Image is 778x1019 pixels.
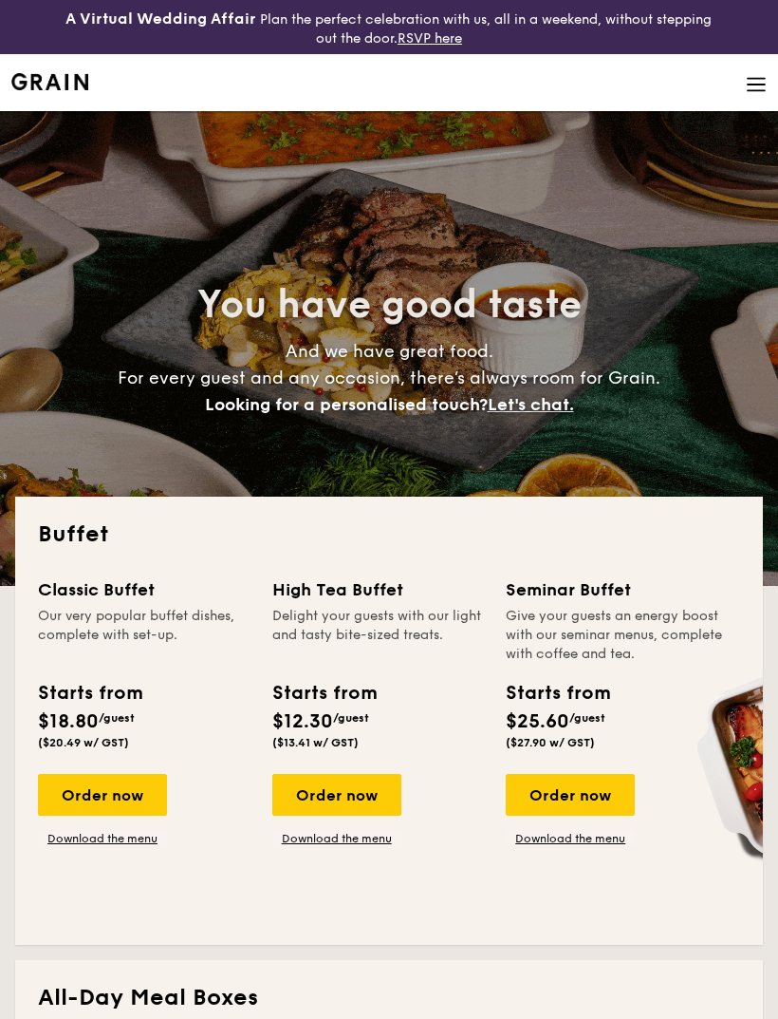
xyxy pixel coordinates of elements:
div: Order now [506,774,635,816]
h2: All-Day Meal Boxes [38,983,740,1013]
a: Download the menu [506,831,635,846]
div: Starts from [272,679,370,708]
span: /guest [569,711,605,725]
span: /guest [99,711,135,725]
div: Starts from [506,679,609,708]
a: Download the menu [272,831,401,846]
div: Delight your guests with our light and tasty bite-sized treats. [272,607,484,664]
div: Give your guests an energy boost with our seminar menus, complete with coffee and tea. [506,607,728,664]
span: $18.80 [38,710,99,733]
h2: Buffet [38,519,740,550]
img: icon-hamburger-menu.db5d7e83.svg [746,74,767,95]
div: Classic Buffet [38,576,250,603]
div: Our very popular buffet dishes, complete with set-up. [38,607,250,664]
div: Plan the perfect celebration with us, all in a weekend, without stepping out the door. [65,8,713,47]
span: Let's chat. [488,394,574,415]
div: Starts from [38,679,136,708]
a: RSVP here [398,30,462,47]
span: ($20.49 w/ GST) [38,736,129,749]
span: $25.60 [506,710,569,733]
a: Logotype [11,73,88,90]
span: $12.30 [272,710,333,733]
div: Order now [38,774,167,816]
span: You have good taste [197,282,582,328]
span: /guest [333,711,369,725]
div: Seminar Buffet [506,576,728,603]
a: Download the menu [38,831,167,846]
span: ($13.41 w/ GST) [272,736,359,749]
div: Order now [272,774,401,816]
span: And we have great food. For every guest and any occasion, there’s always room for Grain. [118,341,660,415]
span: Looking for a personalised touch? [205,394,488,415]
img: Grain [11,73,88,90]
span: ($27.90 w/ GST) [506,736,595,749]
div: High Tea Buffet [272,576,484,603]
h4: A Virtual Wedding Affair [65,8,256,30]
